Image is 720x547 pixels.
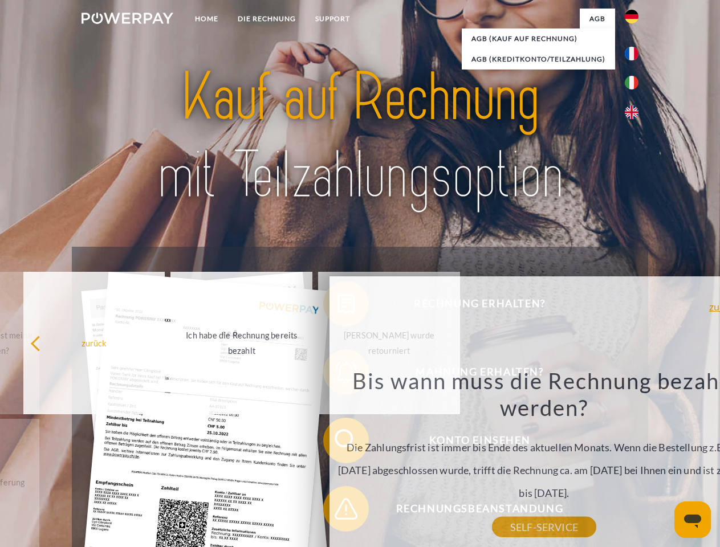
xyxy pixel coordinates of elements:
img: it [625,76,638,89]
a: AGB (Kauf auf Rechnung) [462,28,615,49]
img: logo-powerpay-white.svg [82,13,173,24]
img: title-powerpay_de.svg [109,55,611,218]
a: AGB (Kreditkonto/Teilzahlung) [462,49,615,70]
a: Home [185,9,228,29]
a: agb [580,9,615,29]
iframe: Schaltfläche zum Öffnen des Messaging-Fensters [674,501,711,538]
div: Ich habe die Rechnung bereits bezahlt [177,328,306,358]
a: SELF-SERVICE [492,517,596,537]
a: SUPPORT [306,9,360,29]
a: DIE RECHNUNG [228,9,306,29]
img: de [625,10,638,23]
img: en [625,105,638,119]
div: zurück [30,335,158,350]
img: fr [625,47,638,60]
